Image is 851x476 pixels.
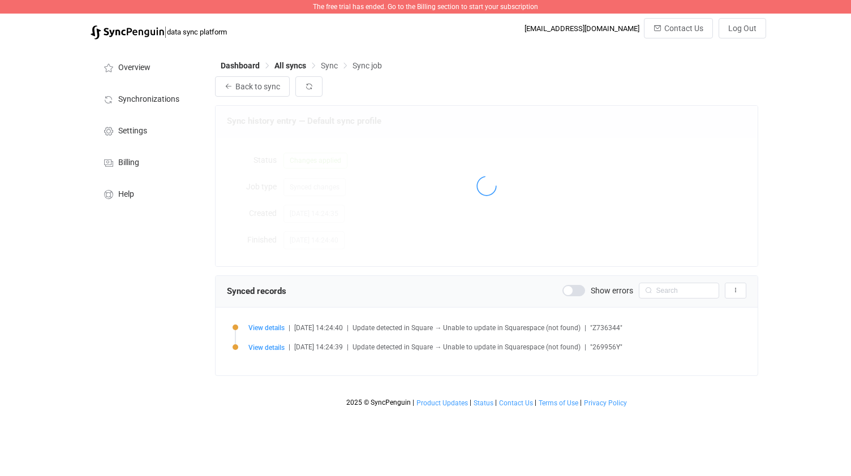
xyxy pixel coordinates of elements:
span: | [580,399,582,406]
a: Overview [91,51,204,83]
span: Dashboard [221,61,260,70]
span: Status [474,399,493,407]
span: All syncs [274,61,306,70]
span: Synced records [227,286,286,296]
span: Show errors [591,287,633,295]
span: Sync [321,61,338,70]
span: Terms of Use [539,399,578,407]
a: Settings [91,114,204,146]
span: data sync platform [167,28,227,36]
a: Product Updates [416,399,469,407]
a: Help [91,178,204,209]
span: Back to sync [235,82,280,91]
a: Contact Us [498,399,534,407]
div: [EMAIL_ADDRESS][DOMAIN_NAME] [525,24,639,33]
button: Back to sync [215,76,290,97]
span: | [495,399,497,406]
span: 2025 © SyncPenguin [346,399,411,406]
span: Sync job [353,61,382,70]
a: Privacy Policy [583,399,627,407]
span: The free trial has ended. Go to the Billing section to start your subscription [313,3,538,11]
a: Status [473,399,494,407]
span: Privacy Policy [584,399,627,407]
span: Synchronizations [118,95,179,104]
input: Search [639,283,719,298]
span: | [535,399,536,406]
img: syncpenguin.svg [91,25,164,40]
a: |data sync platform [91,24,227,40]
span: Billing [118,158,139,167]
span: | [412,399,414,406]
a: Synchronizations [91,83,204,114]
span: Product Updates [416,399,468,407]
span: | [164,24,167,40]
a: Terms of Use [538,399,579,407]
span: | [470,399,471,406]
span: Help [118,190,134,199]
button: Log Out [719,18,766,38]
button: Contact Us [644,18,713,38]
span: Log Out [728,24,757,33]
div: Breadcrumb [221,62,382,70]
span: Overview [118,63,151,72]
span: Settings [118,127,147,136]
span: Contact Us [664,24,703,33]
a: Billing [91,146,204,178]
span: Contact Us [499,399,533,407]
